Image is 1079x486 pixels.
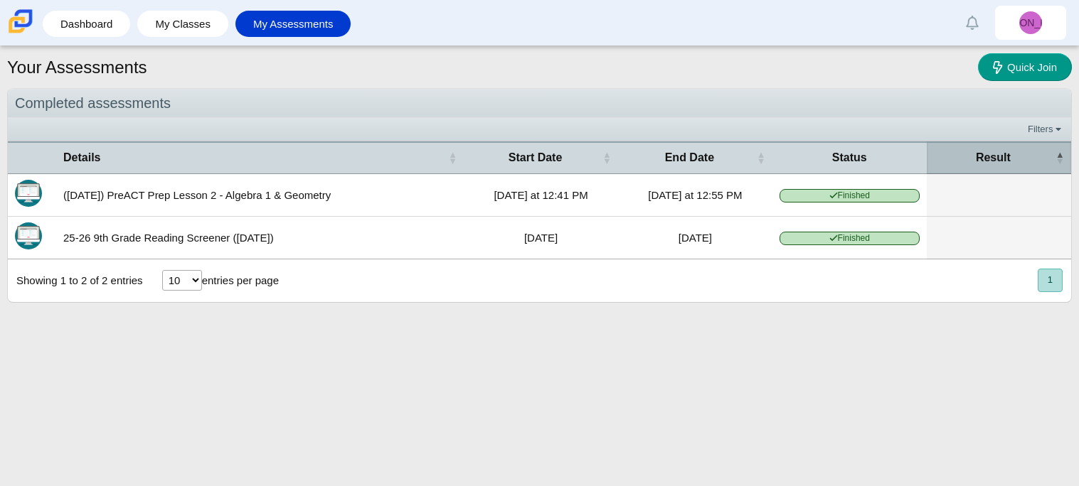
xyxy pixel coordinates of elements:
[15,222,42,249] img: Itembank
[471,150,600,166] span: Start Date
[202,274,279,286] label: entries per page
[1038,269,1063,292] button: 1
[6,26,36,38] a: Carmen School of Science & Technology
[1007,61,1057,73] span: Quick Join
[780,150,920,166] span: Status
[989,18,1071,28] span: [PERSON_NAME]
[757,151,765,165] span: End Date : Activate to sort
[1036,269,1063,292] nav: pagination
[243,11,344,37] a: My Assessments
[780,189,920,202] span: Finished
[15,180,42,207] img: Itembank
[144,11,221,37] a: My Classes
[648,189,742,201] time: Sep 29, 2025 at 12:55 PM
[7,55,147,80] h1: Your Assessments
[63,150,445,166] span: Details
[6,6,36,36] img: Carmen School of Science & Technology
[978,53,1072,81] a: Quick Join
[934,150,1053,166] span: Result
[524,232,558,244] time: Aug 21, 2025 at 11:14 AM
[1024,122,1068,136] a: Filters
[625,150,754,166] span: End Date
[494,189,588,201] time: Sep 29, 2025 at 12:41 PM
[56,174,464,217] td: ([DATE]) PreACT Prep Lesson 2 - Algebra 1 & Geometry
[8,89,1071,118] div: Completed assessments
[448,151,457,165] span: Details : Activate to sort
[50,11,123,37] a: Dashboard
[1056,151,1064,165] span: Result : Activate to invert sorting
[8,259,143,302] div: Showing 1 to 2 of 2 entries
[780,232,920,245] span: Finished
[957,7,988,38] a: Alerts
[56,217,464,259] td: 25-26 9th Grade Reading Screener ([DATE])
[602,151,611,165] span: Start Date : Activate to sort
[679,232,712,244] time: Aug 21, 2025 at 11:46 AM
[995,6,1066,40] a: [PERSON_NAME]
